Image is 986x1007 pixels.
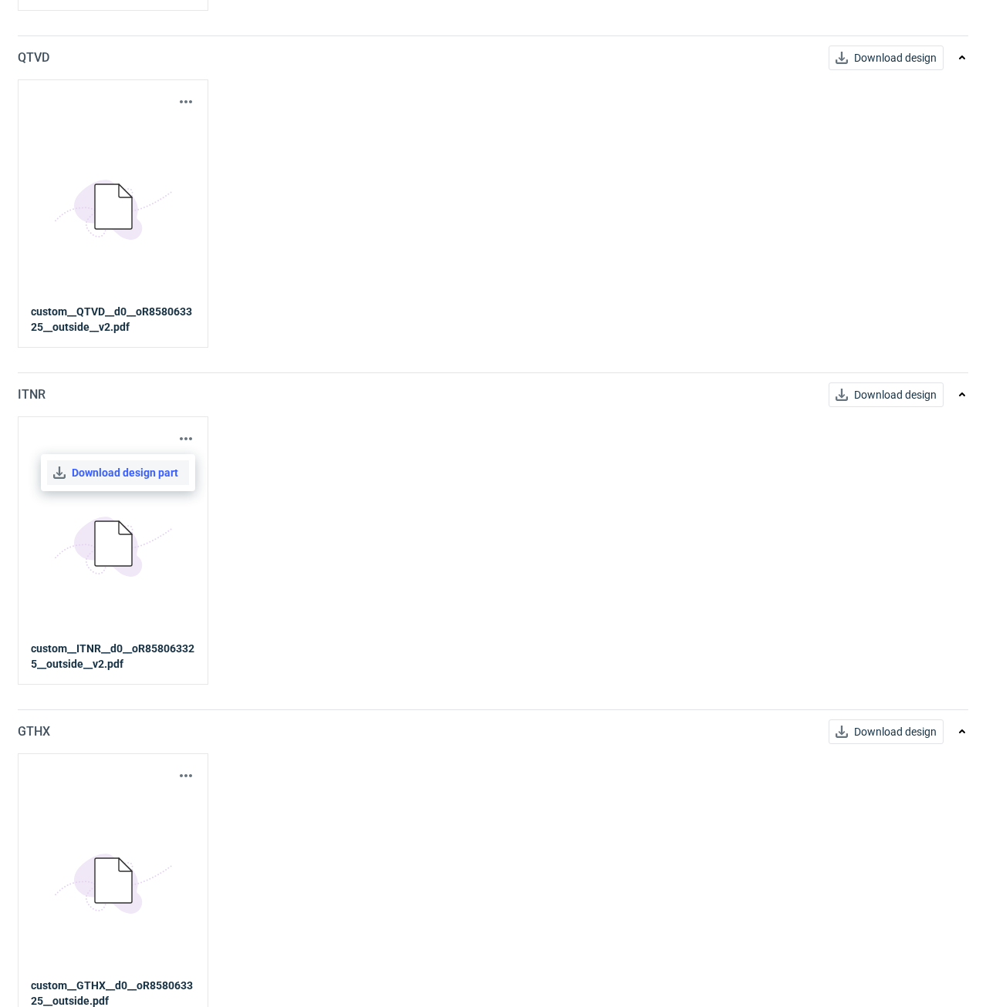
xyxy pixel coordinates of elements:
[854,389,937,400] span: Download design
[31,641,195,672] a: custom__ITNR__d0__oR858063325__outside__v2.pdf
[31,305,192,333] strong: custom__QTVD__d0__oR858063325__outside__v2.pdf
[829,382,944,407] button: Download design
[31,304,195,335] a: custom__QTVD__d0__oR858063325__outside__v2.pdf
[31,642,194,670] strong: custom__ITNR__d0__oR858063325__outside__v2.pdf
[18,722,50,741] p: GTHX
[18,386,46,404] p: ITNR
[829,45,944,70] button: Download design
[854,726,937,737] span: Download design
[177,429,195,448] button: Actions
[47,460,189,485] a: Download design part
[177,93,195,111] button: Actions
[854,52,937,63] span: Download design
[31,979,193,1007] strong: custom__GTHX__d0__oR858063325__outside.pdf
[829,719,944,744] button: Download design
[18,49,49,67] p: QTVD
[177,766,195,785] button: Actions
